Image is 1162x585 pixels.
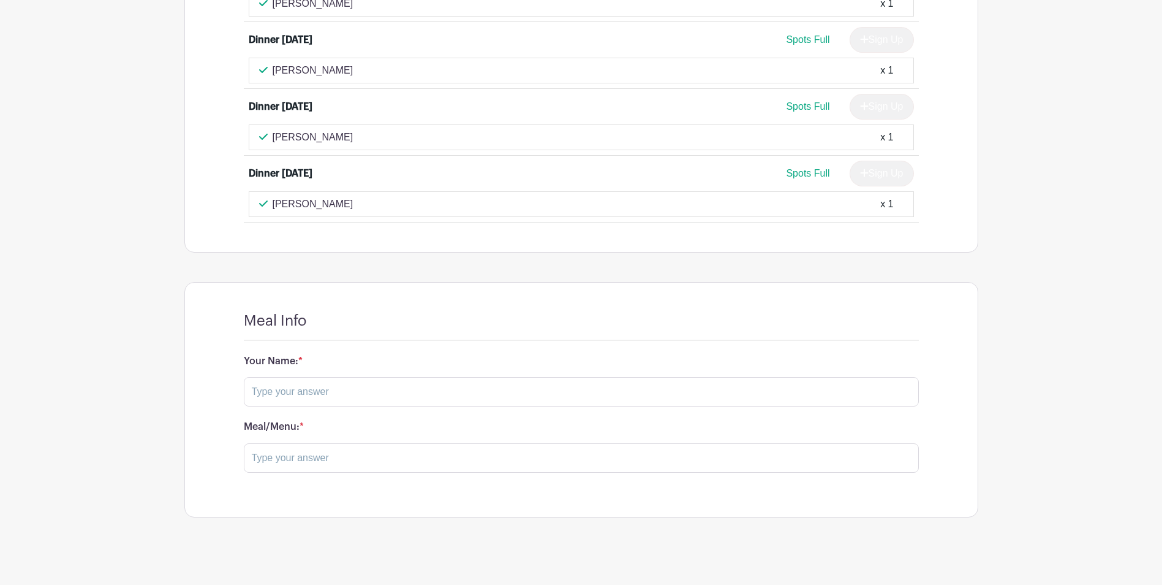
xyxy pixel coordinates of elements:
[244,356,919,367] h6: Your Name:
[786,168,829,178] span: Spots Full
[249,166,312,181] div: Dinner [DATE]
[244,377,919,407] input: Type your answer
[273,197,353,212] p: [PERSON_NAME]
[249,99,312,114] div: Dinner [DATE]
[244,312,306,330] h4: Meal Info
[786,34,829,45] span: Spots Full
[273,63,353,78] p: [PERSON_NAME]
[786,101,829,112] span: Spots Full
[273,130,353,145] p: [PERSON_NAME]
[880,63,893,78] div: x 1
[880,130,893,145] div: x 1
[880,197,893,212] div: x 1
[249,32,312,47] div: Dinner [DATE]
[244,443,919,473] input: Type your answer
[244,421,919,433] h6: Meal/Menu:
